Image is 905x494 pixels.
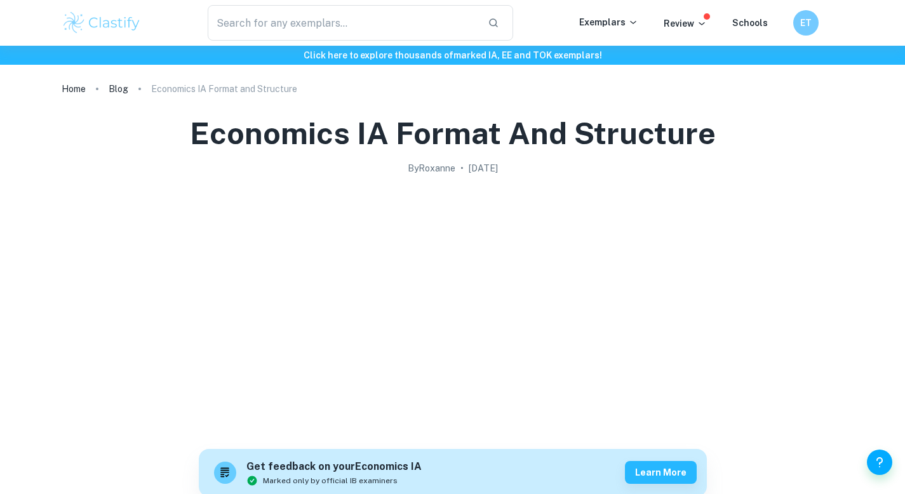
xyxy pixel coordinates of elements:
[62,80,86,98] a: Home
[469,161,498,175] h2: [DATE]
[867,450,892,475] button: Help and Feedback
[664,17,707,30] p: Review
[62,10,142,36] img: Clastify logo
[263,475,398,486] span: Marked only by official IB examiners
[199,180,707,434] img: Economics IA Format and Structure cover image
[460,161,464,175] p: •
[793,10,819,36] button: ET
[208,5,478,41] input: Search for any exemplars...
[246,459,422,475] h6: Get feedback on your Economics IA
[151,82,297,96] p: Economics IA Format and Structure
[408,161,455,175] h2: By Roxanne
[579,15,638,29] p: Exemplars
[625,461,697,484] button: Learn more
[798,16,813,30] h6: ET
[3,48,902,62] h6: Click here to explore thousands of marked IA, EE and TOK exemplars !
[190,113,716,154] h1: Economics IA Format and Structure
[109,80,128,98] a: Blog
[732,18,768,28] a: Schools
